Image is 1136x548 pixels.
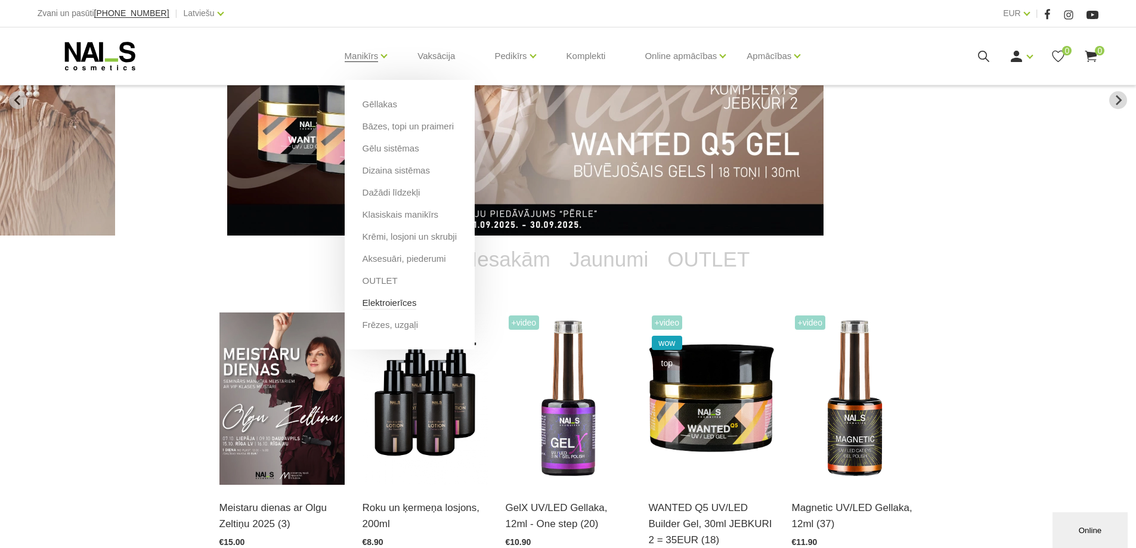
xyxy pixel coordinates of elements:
[494,32,527,80] a: Pedikīrs
[645,32,717,80] a: Online apmācības
[363,537,383,547] span: €8.90
[506,500,631,532] a: GelX UV/LED Gellaka, 12ml - One step (20)
[649,312,774,485] img: Gels WANTED NAILS cosmetics tehniķu komanda ir radījusi gelu, kas ilgi jau ir katra meistara mekl...
[652,315,683,330] span: +Video
[792,537,818,547] span: €11.90
[1062,46,1072,55] span: 0
[175,6,178,21] span: |
[506,312,631,485] img: Trīs vienā - bāze, tonis, tops (trausliem nagiem vēlams papildus lietot bāzi). Ilgnoturīga un int...
[506,537,531,547] span: €10.90
[509,315,540,330] span: +Video
[795,315,826,330] span: +Video
[363,296,417,309] a: Elektroierīces
[363,312,488,485] img: BAROJOŠS roku un ķermeņa LOSJONS BALI COCONUT barojošs roku un ķermeņa losjons paredzēts jebkura ...
[363,164,430,177] a: Dizaina sistēmas
[1053,510,1130,548] iframe: chat widget
[557,27,615,85] a: Komplekti
[38,6,169,21] div: Zvani un pasūti
[652,356,683,370] span: top
[94,8,169,18] span: [PHONE_NUMBER]
[363,500,488,532] a: Roku un ķermeņa losjons, 200ml
[658,236,759,283] a: OUTLET
[1003,6,1021,20] a: EUR
[363,120,454,133] a: Bāzes, topi un praimeri
[363,318,418,332] a: Frēzes, uzgaļi
[363,252,446,265] a: Aksesuāri, piederumi
[408,27,465,85] a: Vaksācija
[1084,49,1098,64] a: 0
[363,274,398,287] a: OUTLET
[363,230,457,243] a: Krēmi, losjoni un skrubji
[219,312,345,485] img: ✨ Meistaru dienas ar Olgu Zeltiņu 2025 ✨RUDENS / Seminārs manikīra meistariemLiepāja – 7. okt., v...
[184,6,215,20] a: Latviešu
[792,312,917,485] img: Ilgnoturīga gellaka, kas sastāv no metāla mikrodaļiņām, kuras īpaša magnēta ietekmē var pārvērst ...
[345,32,379,80] a: Manikīrs
[1051,49,1066,64] a: 0
[363,208,439,221] a: Klasiskais manikīrs
[792,500,917,532] a: Magnetic UV/LED Gellaka, 12ml (37)
[652,336,683,350] span: wow
[747,32,791,80] a: Apmācības
[1095,46,1104,55] span: 0
[560,236,658,283] a: Jaunumi
[219,537,245,547] span: €15.00
[94,9,169,18] a: [PHONE_NUMBER]
[1036,6,1038,21] span: |
[363,98,397,111] a: Gēllakas
[363,142,419,155] a: Gēlu sistēmas
[1109,91,1127,109] button: Next slide
[363,186,420,199] a: Dažādi līdzekļi
[219,500,345,532] a: Meistaru dienas ar Olgu Zeltiņu 2025 (3)
[9,91,27,109] button: Go to last slide
[462,236,560,283] a: Iesakām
